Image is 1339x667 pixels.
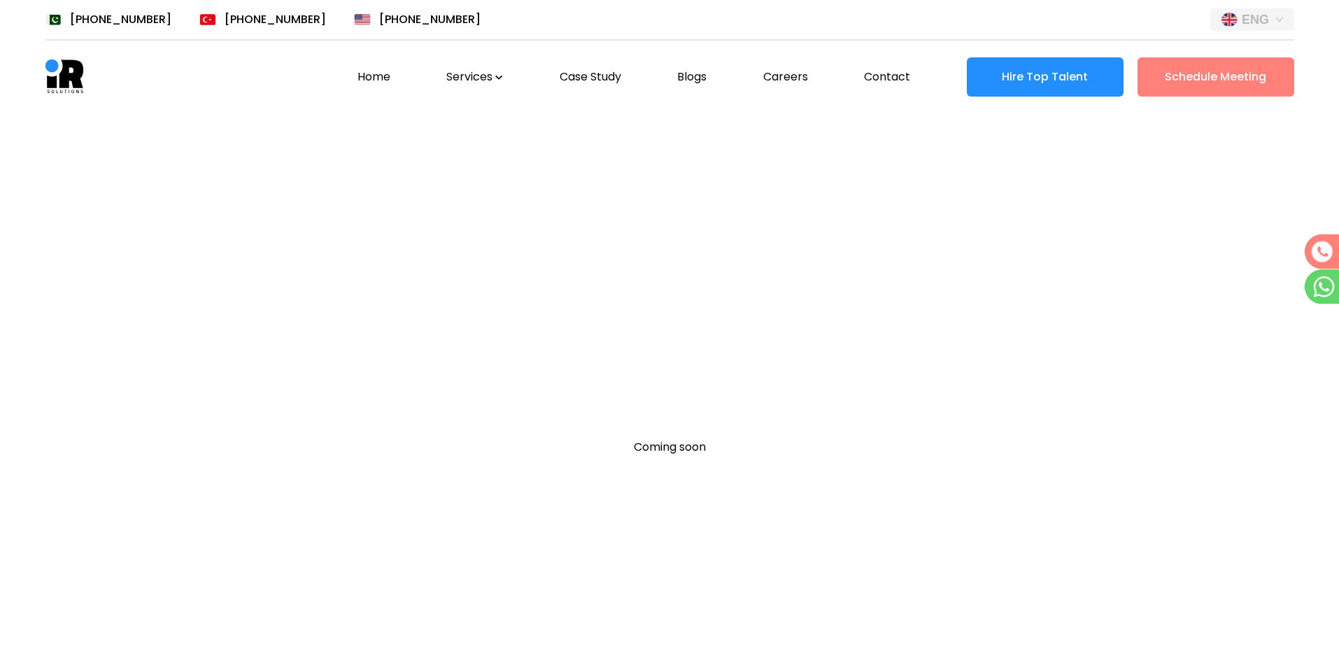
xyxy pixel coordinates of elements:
[677,69,707,85] a: Blogs
[864,69,910,85] a: Contact
[199,14,216,25] img: Turk Flag
[763,69,808,85] a: Careers
[45,57,84,97] img: Logo
[560,69,621,85] a: Case Study
[1210,8,1294,31] button: ENG FlagENGdown
[1304,269,1339,304] img: WhatsApp
[446,69,503,85] button: Services
[1138,57,1294,97] button: Schedule Meeting
[1304,234,1339,269] img: Phone Call
[379,11,481,28] span: [PHONE_NUMBER]
[354,14,371,25] img: USA Flag
[225,11,326,28] span: [PHONE_NUMBER]
[967,57,1124,97] button: Hire Top Talent
[354,11,481,28] a: [PHONE_NUMBER]
[45,11,171,28] a: [PHONE_NUMBER]
[199,11,326,28] a: [PHONE_NUMBER]
[70,11,171,28] span: [PHONE_NUMBER]
[45,14,62,25] img: Pak Flag
[357,69,390,85] a: Home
